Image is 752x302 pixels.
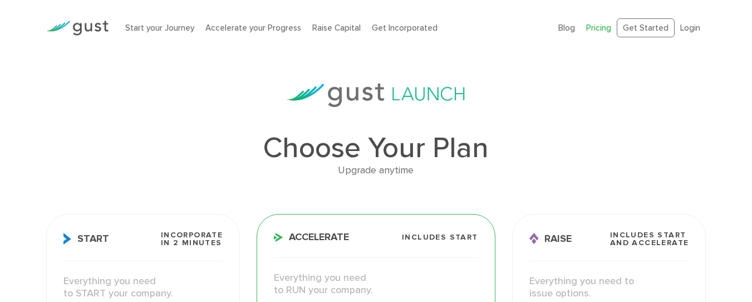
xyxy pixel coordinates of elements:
[125,23,194,33] a: Start your Journey
[63,275,223,300] p: Everything you need to START your company.
[46,21,109,36] img: Gust Logo
[312,23,361,33] a: Raise Capital
[372,23,438,33] a: Get Incorporated
[529,233,539,245] img: Raise Icon
[558,23,575,33] a: Blog
[161,231,223,247] span: Incorporate in 2 Minutes
[63,233,72,245] img: Start Icon X2
[274,233,283,242] img: Accelerate Icon
[63,233,109,245] span: Start
[46,163,706,179] div: Upgrade anytime
[402,233,478,241] span: Includes START
[287,84,465,107] img: gust-launch-logos.svg
[610,231,689,247] span: Includes START and ACCELERATE
[274,272,478,297] p: Everything you need to RUN your company.
[205,23,301,33] a: Accelerate your Progress
[586,23,611,33] a: Pricing
[529,275,689,300] p: Everything you need to issue options.
[274,232,349,242] span: Accelerate
[617,18,675,38] a: Get Started
[529,233,572,245] span: Raise
[46,134,706,163] h1: Choose Your Plan
[680,23,700,33] a: Login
